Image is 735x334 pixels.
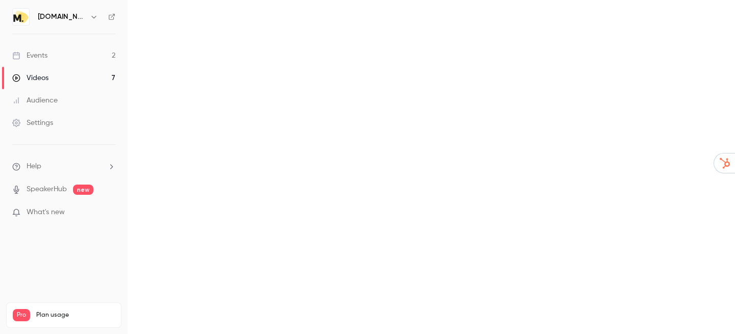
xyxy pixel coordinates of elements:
[12,95,58,106] div: Audience
[12,50,47,61] div: Events
[13,9,29,25] img: moka.care
[13,309,30,321] span: Pro
[12,118,53,128] div: Settings
[27,184,67,195] a: SpeakerHub
[12,161,115,172] li: help-dropdown-opener
[73,185,93,195] span: new
[38,12,86,22] h6: [DOMAIN_NAME]
[27,207,65,218] span: What's new
[27,161,41,172] span: Help
[36,311,115,319] span: Plan usage
[12,73,48,83] div: Videos
[103,208,115,217] iframe: Noticeable Trigger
